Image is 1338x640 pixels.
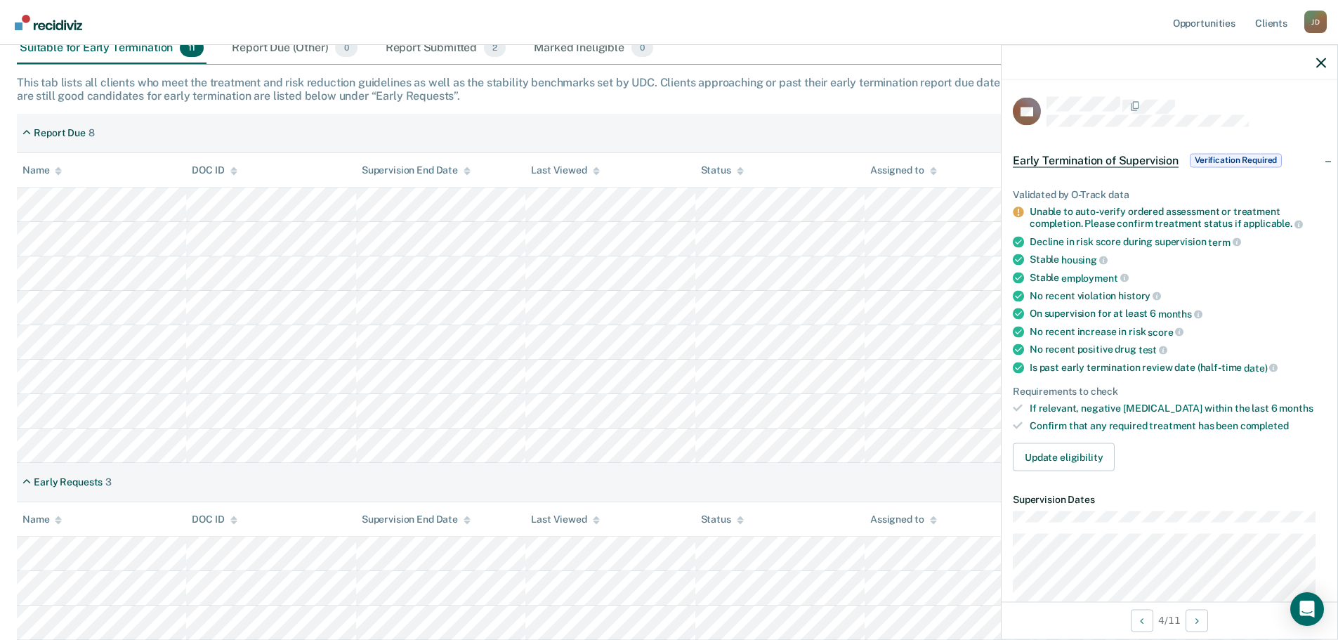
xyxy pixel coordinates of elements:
[1030,271,1326,284] div: Stable
[383,33,509,64] div: Report Submitted
[1158,308,1202,319] span: months
[1013,153,1179,167] span: Early Termination of Supervision
[1118,290,1161,301] span: history
[180,39,204,57] span: 11
[34,127,86,139] div: Report Due
[105,476,112,488] div: 3
[362,164,471,176] div: Supervision End Date
[1139,344,1167,355] span: test
[192,164,237,176] div: DOC ID
[34,476,103,488] div: Early Requests
[1190,153,1282,167] span: Verification Required
[22,514,62,525] div: Name
[1030,361,1326,374] div: Is past early termination review date (half-time
[531,164,599,176] div: Last Viewed
[17,76,1321,103] div: This tab lists all clients who meet the treatment and risk reduction guidelines as well as the st...
[870,164,936,176] div: Assigned to
[15,15,82,30] img: Recidiviz
[1208,236,1240,247] span: term
[1030,206,1326,230] div: Unable to auto-verify ordered assessment or treatment completion. Please confirm treatment status...
[1304,11,1327,33] button: Profile dropdown button
[1030,254,1326,266] div: Stable
[531,33,656,64] div: Marked Ineligible
[17,33,206,64] div: Suitable for Early Termination
[1131,609,1153,632] button: Previous Opportunity
[229,33,360,64] div: Report Due (Other)
[1030,420,1326,432] div: Confirm that any required treatment has been
[1013,385,1326,397] div: Requirements to check
[192,514,237,525] div: DOC ID
[531,514,599,525] div: Last Viewed
[484,39,506,57] span: 2
[1013,443,1115,471] button: Update eligibility
[701,514,744,525] div: Status
[1002,138,1337,183] div: Early Termination of SupervisionVerification Required
[1002,601,1337,639] div: 4 / 11
[1030,325,1326,338] div: No recent increase in risk
[1013,493,1326,505] dt: Supervision Dates
[701,164,744,176] div: Status
[1030,344,1326,356] div: No recent positive drug
[88,127,95,139] div: 8
[22,164,62,176] div: Name
[1030,235,1326,248] div: Decline in risk score during supervision
[870,514,936,525] div: Assigned to
[631,39,653,57] span: 0
[1240,420,1289,431] span: completed
[1290,592,1324,626] div: Open Intercom Messenger
[1061,272,1128,283] span: employment
[1148,326,1183,337] span: score
[362,514,471,525] div: Supervision End Date
[335,39,357,57] span: 0
[1244,362,1278,373] span: date)
[1279,403,1313,414] span: months
[1013,188,1326,200] div: Validated by O-Track data
[1030,403,1326,414] div: If relevant, negative [MEDICAL_DATA] within the last 6
[1186,609,1208,632] button: Next Opportunity
[1030,308,1326,320] div: On supervision for at least 6
[1030,289,1326,302] div: No recent violation
[1061,254,1108,266] span: housing
[1304,11,1327,33] div: J D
